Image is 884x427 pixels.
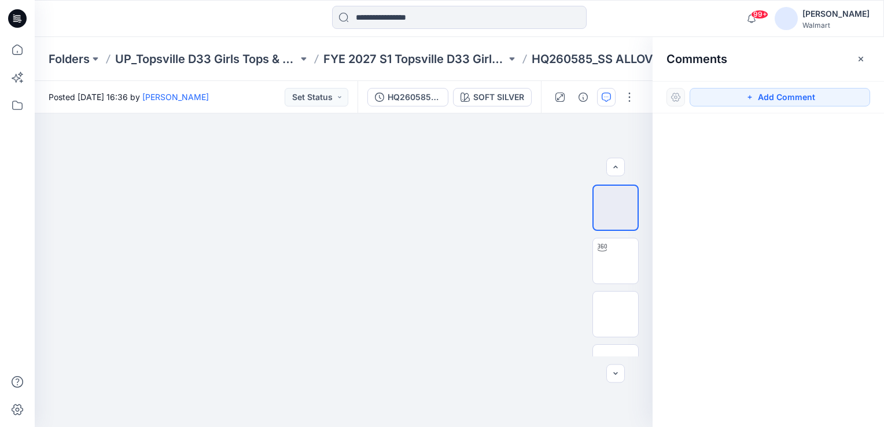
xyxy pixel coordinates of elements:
[49,91,209,103] span: Posted [DATE] 16:36 by
[453,88,532,106] button: SOFT SILVER
[751,10,768,19] span: 99+
[666,52,727,66] h2: Comments
[690,88,870,106] button: Add Comment
[142,92,209,102] a: [PERSON_NAME]
[574,88,592,106] button: Details
[49,51,90,67] a: Folders
[115,51,298,67] a: UP_Topsville D33 Girls Tops & Bottoms
[802,21,870,30] div: Walmart
[388,91,441,104] div: HQ260585_SS ALLOVER RUFFLE TOP_GRADING_FULLSIZE
[323,51,506,67] a: FYE 2027 S1 Topsville D33 Girls Tops
[775,7,798,30] img: avatar
[367,88,448,106] button: HQ260585_SS ALLOVER RUFFLE TOP_GRADING_FULLSIZE
[532,51,714,67] p: HQ260585_SS ALLOVER RUFFLE TOP
[802,7,870,21] div: [PERSON_NAME]
[473,91,524,104] div: SOFT SILVER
